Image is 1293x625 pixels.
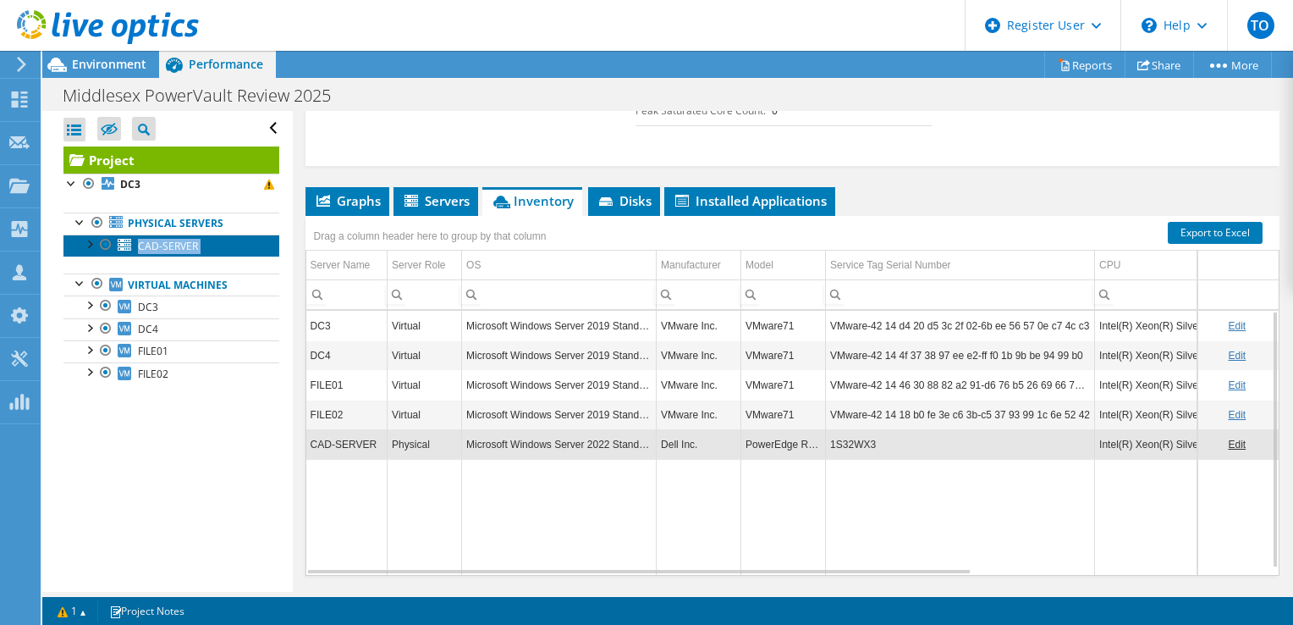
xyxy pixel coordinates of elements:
a: DC4 [63,318,279,340]
a: 1 [46,600,98,622]
td: Column Server Name, Value DC3 [306,311,388,340]
div: Virtual [392,346,457,366]
div: Manufacturer [661,255,721,275]
a: Virtual Machines [63,274,279,296]
td: Column Service Tag Serial Number, Value VMware-42 14 18 b0 fe 3e c6 3b-c5 37 93 99 1c 6e 52 42 [826,400,1095,429]
a: Edit [1228,379,1246,391]
div: Server Name [311,255,371,275]
td: Column Server Role, Value Virtual [388,311,462,340]
td: Column Model, Value PowerEdge R550 [741,429,826,459]
div: Virtual [392,405,457,425]
td: Column Service Tag Serial Number, Filter cell [826,279,1095,309]
td: Peak Saturated Core Count: [635,96,772,125]
td: Column OS, Value Microsoft Windows Server 2019 Standard [462,340,657,370]
td: Service Tag Serial Number Column [826,251,1095,280]
div: Physical [392,434,457,455]
a: Project [63,147,279,174]
span: DC4 [138,322,158,336]
td: Column Manufacturer, Filter cell [657,279,741,309]
div: Virtual [392,316,457,336]
td: Column Server Role, Value Virtual [388,400,462,429]
td: Column Manufacturer, Value VMware Inc. [657,311,741,340]
td: Column Server Name, Filter cell [306,279,388,309]
td: Column Server Name, Value CAD-SERVER [306,429,388,459]
a: FILE01 [63,340,279,362]
span: Performance [189,56,263,72]
td: OS Column [462,251,657,280]
a: DC3 [63,174,279,196]
span: DC3 [138,300,158,314]
td: Column OS, Value Microsoft Windows Server 2019 Standard [462,311,657,340]
td: Column Manufacturer, Value VMware Inc. [657,340,741,370]
h1: Middlesex PowerVault Review 2025 [55,86,357,105]
td: Column Model, Value VMware71 [741,370,826,400]
div: Data grid [305,216,1279,576]
td: Manufacturer Column [657,251,741,280]
span: Inventory [491,192,574,209]
span: Servers [402,192,470,209]
td: Column Server Name, Value FILE01 [306,370,388,400]
div: Drag a column header here to group by that column [310,224,551,248]
span: Disks [597,192,652,209]
a: Physical Servers [63,213,279,235]
a: Project Notes [97,600,196,622]
td: Column OS, Filter cell [462,279,657,309]
span: Installed Applications [673,192,827,209]
td: Column Model, Filter cell [741,279,826,309]
span: FILE01 [138,344,168,358]
a: Edit [1228,409,1246,421]
div: Virtual [392,375,457,395]
div: CPU [1099,255,1120,275]
b: 0 [772,103,778,118]
a: CAD-SERVER [63,235,279,257]
td: Column Server Role, Value Virtual [388,340,462,370]
td: Column Manufacturer, Value Dell Inc. [657,429,741,459]
td: Column Service Tag Serial Number, Value VMware-42 14 d4 20 d5 3c 2f 02-6b ee 56 57 0e c7 4c c3 [826,311,1095,340]
td: Column Service Tag Serial Number, Value VMware-42 14 46 30 88 82 a2 91-d6 76 b5 26 69 66 70 ee [826,370,1095,400]
td: Column Model, Value VMware71 [741,400,826,429]
b: DC3 [120,177,140,191]
a: Edit [1228,320,1246,332]
a: Reports [1044,52,1125,78]
svg: \n [1142,18,1157,33]
td: Column Server Role, Value Virtual [388,370,462,400]
div: Server Role [392,255,445,275]
td: Column Server Name, Value DC4 [306,340,388,370]
td: Column OS, Value Microsoft Windows Server 2019 Standard [462,400,657,429]
td: Column Model, Value VMware71 [741,311,826,340]
a: Edit [1228,350,1246,362]
a: DC3 [63,296,279,318]
a: Share [1125,52,1194,78]
td: Column Manufacturer, Value VMware Inc. [657,370,741,400]
td: Server Name Column [306,251,388,280]
td: Column Service Tag Serial Number, Value 1S32WX3 [826,429,1095,459]
a: Edit [1228,439,1246,451]
td: Column Model, Value VMware71 [741,340,826,370]
td: Column Server Role, Value Physical [388,429,462,459]
td: Column OS, Value Microsoft Windows Server 2022 Standard [462,429,657,459]
div: OS [466,255,481,275]
span: Environment [72,56,146,72]
span: CAD-SERVER [138,239,198,253]
td: Model Column [741,251,826,280]
span: TO [1247,12,1274,39]
div: Service Tag Serial Number [830,255,951,275]
a: More [1193,52,1272,78]
td: Column Manufacturer, Value VMware Inc. [657,400,741,429]
td: Column Service Tag Serial Number, Value VMware-42 14 4f 37 38 97 ee e2-ff f0 1b 9b be 94 99 b0 [826,340,1095,370]
td: Server Role Column [388,251,462,280]
a: FILE02 [63,362,279,384]
div: Model [746,255,773,275]
span: FILE02 [138,367,168,381]
span: Graphs [314,192,381,209]
td: Column OS, Value Microsoft Windows Server 2019 Standard [462,370,657,400]
a: Export to Excel [1168,222,1263,244]
td: Column Server Name, Value FILE02 [306,400,388,429]
td: Column Server Role, Filter cell [388,279,462,309]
